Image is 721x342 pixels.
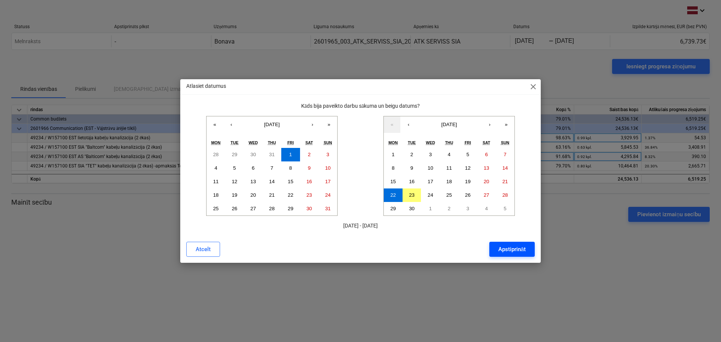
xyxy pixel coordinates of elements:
button: October 1, 2025 [421,202,440,215]
abbr: August 12, 2025 [232,179,237,184]
button: August 22, 2025 [281,188,300,202]
button: September 14, 2025 [496,161,514,175]
button: September 28, 2025 [496,188,514,202]
button: September 16, 2025 [403,175,421,188]
abbr: August 13, 2025 [250,179,256,184]
abbr: August 23, 2025 [306,192,312,198]
button: September 21, 2025 [496,175,514,188]
button: September 30, 2025 [403,202,421,215]
span: close [529,82,538,91]
abbr: September 9, 2025 [410,165,413,171]
abbr: August 3, 2025 [326,152,329,157]
button: July 28, 2025 [207,148,225,161]
button: September 25, 2025 [440,188,459,202]
button: August 31, 2025 [318,202,337,215]
button: September 29, 2025 [384,202,403,215]
abbr: July 31, 2025 [269,152,275,157]
button: » [498,116,514,133]
abbr: October 1, 2025 [429,206,432,211]
button: September 1, 2025 [384,148,403,161]
button: July 29, 2025 [225,148,244,161]
button: August 20, 2025 [244,188,262,202]
button: August 2, 2025 [300,148,319,161]
abbr: October 3, 2025 [466,206,469,211]
button: August 14, 2025 [262,175,281,188]
button: August 5, 2025 [225,161,244,175]
button: October 5, 2025 [496,202,514,215]
button: August 11, 2025 [207,175,225,188]
button: July 31, 2025 [262,148,281,161]
button: September 11, 2025 [440,161,459,175]
span: [DATE] [441,122,457,127]
p: [DATE] - [DATE] [186,222,535,230]
div: Apstiprināt [498,244,526,254]
abbr: August 22, 2025 [288,192,293,198]
button: August 19, 2025 [225,188,244,202]
abbr: September 22, 2025 [390,192,396,198]
abbr: Sunday [501,140,509,145]
button: August 25, 2025 [207,202,225,215]
p: Atlasiet datumus [186,82,226,90]
abbr: September 20, 2025 [484,179,489,184]
button: August 24, 2025 [318,188,337,202]
abbr: September 15, 2025 [390,179,396,184]
button: September 27, 2025 [477,188,496,202]
button: August 29, 2025 [281,202,300,215]
button: September 26, 2025 [459,188,477,202]
abbr: September 17, 2025 [428,179,433,184]
abbr: August 8, 2025 [289,165,292,171]
button: September 19, 2025 [459,175,477,188]
button: September 23, 2025 [403,188,421,202]
abbr: Tuesday [231,140,238,145]
abbr: September 18, 2025 [446,179,452,184]
abbr: September 2, 2025 [410,152,413,157]
abbr: September 21, 2025 [502,179,508,184]
abbr: August 16, 2025 [306,179,312,184]
abbr: Monday [389,140,398,145]
abbr: October 2, 2025 [448,206,450,211]
abbr: September 14, 2025 [502,165,508,171]
abbr: September 11, 2025 [446,165,452,171]
abbr: September 7, 2025 [504,152,506,157]
button: September 15, 2025 [384,175,403,188]
button: ‹ [400,116,417,133]
button: August 30, 2025 [300,202,319,215]
abbr: September 26, 2025 [465,192,471,198]
button: August 12, 2025 [225,175,244,188]
abbr: October 4, 2025 [485,206,488,211]
button: August 4, 2025 [207,161,225,175]
abbr: September 12, 2025 [465,165,471,171]
button: September 9, 2025 [403,161,421,175]
button: September 13, 2025 [477,161,496,175]
button: August 27, 2025 [244,202,262,215]
p: Kāds bija paveikto darbu sākuma un beigu datums? [186,102,535,110]
abbr: July 29, 2025 [232,152,237,157]
button: July 30, 2025 [244,148,262,161]
button: August 28, 2025 [262,202,281,215]
abbr: September 3, 2025 [429,152,432,157]
button: Apstiprināt [489,242,535,257]
abbr: August 2, 2025 [308,152,311,157]
abbr: August 30, 2025 [306,206,312,211]
button: September 8, 2025 [384,161,403,175]
button: September 10, 2025 [421,161,440,175]
abbr: Monday [211,140,221,145]
abbr: September 30, 2025 [409,206,415,211]
abbr: August 9, 2025 [308,165,311,171]
abbr: August 14, 2025 [269,179,275,184]
abbr: September 6, 2025 [485,152,488,157]
button: August 1, 2025 [281,148,300,161]
button: August 26, 2025 [225,202,244,215]
abbr: September 19, 2025 [465,179,471,184]
button: August 9, 2025 [300,161,319,175]
abbr: September 16, 2025 [409,179,415,184]
abbr: August 18, 2025 [213,192,219,198]
abbr: September 13, 2025 [484,165,489,171]
button: September 3, 2025 [421,148,440,161]
button: September 20, 2025 [477,175,496,188]
abbr: August 19, 2025 [232,192,237,198]
abbr: September 29, 2025 [390,206,396,211]
abbr: August 7, 2025 [270,165,273,171]
abbr: August 20, 2025 [250,192,256,198]
abbr: Saturday [483,140,490,145]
